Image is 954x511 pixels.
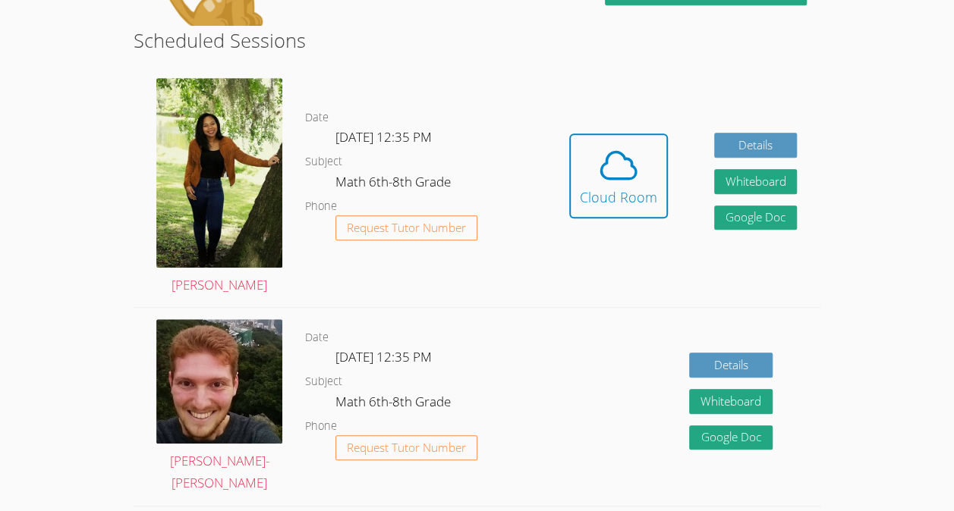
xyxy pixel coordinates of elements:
[305,152,342,171] dt: Subject
[335,215,477,240] button: Request Tutor Number
[134,26,820,55] h2: Scheduled Sessions
[156,319,282,494] a: [PERSON_NAME]-[PERSON_NAME]
[347,442,466,453] span: Request Tutor Number
[305,372,342,391] dt: Subject
[156,319,282,444] img: avatar.png
[335,128,432,146] span: [DATE] 12:35 PM
[580,187,657,208] div: Cloud Room
[335,435,477,460] button: Request Tutor Number
[156,78,282,296] a: [PERSON_NAME]
[305,108,329,127] dt: Date
[335,171,454,197] dd: Math 6th-8th Grade
[689,425,773,450] a: Google Doc
[305,197,337,216] dt: Phone
[335,391,454,417] dd: Math 6th-8th Grade
[714,169,798,194] button: Whiteboard
[335,348,432,365] span: [DATE] 12:35 PM
[569,133,668,218] button: Cloud Room
[689,353,773,378] a: Details
[305,328,329,347] dt: Date
[305,417,337,436] dt: Phone
[156,78,282,267] img: avatar.png
[347,222,466,234] span: Request Tutor Number
[689,389,773,414] button: Whiteboard
[714,133,798,158] a: Details
[714,205,798,230] a: Google Doc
